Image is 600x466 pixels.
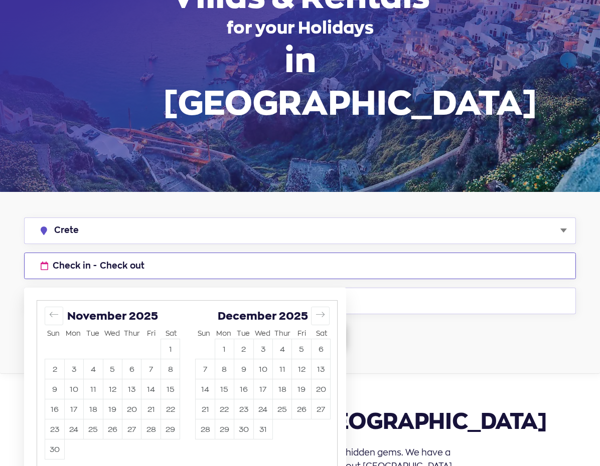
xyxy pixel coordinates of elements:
[84,359,102,379] button: 4
[273,359,292,379] td: Choose Thursday, December 11, 2025 as your start date.
[215,359,234,379] button: 8
[312,339,330,359] button: 6
[234,399,253,419] button: 23
[93,262,97,270] span: -
[292,399,311,419] td: Choose Friday, December 26, 2025 as your start date.
[292,339,311,359] td: Choose Friday, December 5, 2025 as your start date.
[234,419,253,439] td: Choose Tuesday, December 30, 2025 as your start date.
[234,379,253,399] td: Choose Tuesday, December 16, 2025 as your start date.
[24,253,576,279] button: Check in - Check out
[161,339,180,359] button: 1
[196,399,214,419] button: 21
[84,359,103,379] td: Choose Tuesday, November 4, 2025 as your start date.
[196,379,214,399] button: 14
[45,379,64,399] td: Choose Sunday, November 9, 2025 as your start date.
[292,359,311,379] button: 12
[122,399,141,419] button: 20
[273,379,291,399] button: 18
[122,379,141,399] td: Choose Thursday, November 13, 2025 as your start date.
[234,359,253,379] td: Choose Tuesday, December 9, 2025 as your start date.
[273,359,291,379] button: 11
[161,359,180,379] button: 8
[311,379,330,399] td: Choose Saturday, December 20, 2025 as your start date.
[103,399,122,419] td: Choose Wednesday, November 19, 2025 as your start date.
[122,359,141,379] button: 6
[234,359,253,379] button: 9
[122,419,141,439] td: Choose Thursday, November 27, 2025 as your start date.
[215,379,234,399] button: 15
[100,260,144,271] span: Check out
[122,399,141,419] td: Choose Thursday, November 20, 2025 as your start date.
[292,379,311,399] td: Choose Friday, December 19, 2025 as your start date.
[65,379,83,399] button: 10
[84,419,102,439] button: 25
[103,379,122,399] td: Choose Wednesday, November 12, 2025 as your start date.
[273,339,292,359] td: Choose Thursday, December 4, 2025 as your start date.
[103,359,122,379] td: Choose Wednesday, November 5, 2025 as your start date.
[161,419,180,439] td: Choose Saturday, November 29, 2025 as your start date.
[161,399,180,419] td: Choose Saturday, November 22, 2025 as your start date.
[292,399,311,419] button: 26
[141,359,161,379] td: Choose Friday, November 7, 2025 as your start date.
[292,339,311,359] button: 5
[215,399,234,419] td: Choose Monday, December 22, 2025 as your start date.
[45,439,64,459] button: 30
[45,359,64,379] td: Choose Sunday, November 2, 2025 as your start date.
[234,399,253,419] td: Choose Tuesday, December 23, 2025 as your start date.
[84,399,103,419] td: Choose Tuesday, November 18, 2025 as your start date.
[215,339,234,359] td: Choose Monday, December 1, 2025 as your start date.
[196,419,214,439] button: 28
[129,309,158,323] span: 2025
[45,399,64,419] td: Choose Sunday, November 16, 2025 as your start date.
[45,419,64,439] td: Choose Sunday, November 23, 2025 as your start date.
[253,379,272,399] td: Choose Wednesday, December 17, 2025 as your start date.
[67,309,127,323] span: November
[273,379,292,399] td: Choose Thursday, December 18, 2025 as your start date.
[141,399,161,419] td: Choose Friday, November 21, 2025 as your start date.
[196,419,215,439] td: Choose Sunday, December 28, 2025 as your start date.
[45,359,64,379] button: 2
[64,419,83,439] td: Choose Monday, November 24, 2025 as your start date.
[312,359,330,379] button: 13
[141,419,160,439] button: 28
[215,359,234,379] td: Choose Monday, December 8, 2025 as your start date.
[254,419,272,439] button: 31
[141,379,161,399] td: Choose Friday, November 14, 2025 as your start date.
[279,309,308,323] span: 2025
[84,419,103,439] td: Choose Tuesday, November 25, 2025 as your start date.
[234,419,253,439] button: 30
[196,399,215,419] td: Choose Sunday, December 21, 2025 as your start date.
[65,419,83,439] button: 24
[196,379,215,399] td: Choose Sunday, December 14, 2025 as your start date.
[84,379,102,399] button: 11
[254,379,272,399] button: 17
[122,359,141,379] td: Choose Thursday, November 6, 2025 as your start date.
[196,359,214,379] button: 7
[141,379,160,399] button: 14
[234,379,253,399] button: 16
[254,359,272,379] button: 10
[234,339,253,359] td: Choose Tuesday, December 2, 2025 as your start date.
[234,339,253,359] button: 2
[103,419,122,439] td: Choose Wednesday, November 26, 2025 as your start date.
[65,359,83,379] button: 3
[64,399,83,419] td: Choose Monday, November 17, 2025 as your start date.
[218,309,277,323] span: December
[45,307,63,325] button: Move backward to switch to the previous month.
[161,379,180,399] td: Choose Saturday, November 15, 2025 as your start date.
[161,359,180,379] td: Choose Saturday, November 8, 2025 as your start date.
[215,379,234,399] td: Choose Monday, December 15, 2025 as your start date.
[45,379,64,399] button: 9
[215,419,234,439] button: 29
[311,399,330,419] td: Choose Saturday, December 27, 2025 as your start date.
[273,339,291,359] button: 4
[122,379,141,399] button: 13
[253,419,272,439] td: Choose Wednesday, December 31, 2025 as your start date.
[161,399,180,419] button: 22
[103,359,122,379] button: 5
[84,379,103,399] td: Choose Tuesday, November 11, 2025 as your start date.
[253,339,272,359] td: Choose Wednesday, December 3, 2025 as your start date.
[64,379,83,399] td: Choose Monday, November 10, 2025 as your start date.
[254,339,272,359] button: 3
[65,399,83,419] button: 17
